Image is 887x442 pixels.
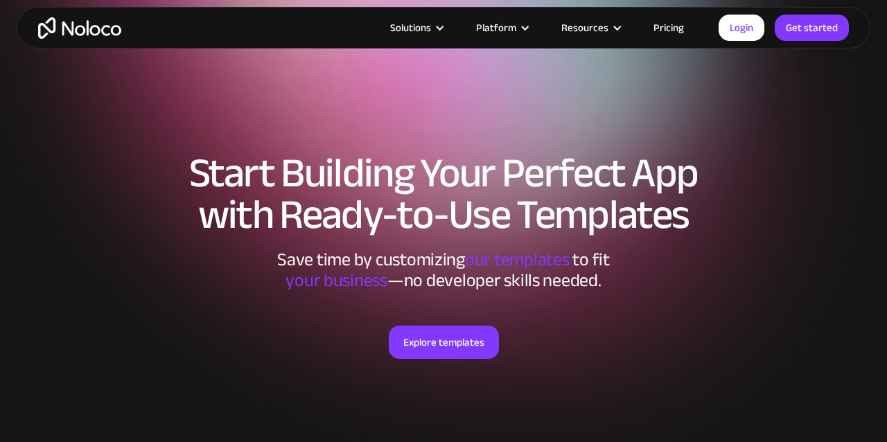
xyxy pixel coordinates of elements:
[561,19,608,37] div: Resources
[636,19,701,37] a: Pricing
[719,15,764,41] a: Login
[286,263,387,297] span: your business
[459,19,544,37] div: Platform
[389,326,499,359] a: Explore templates
[476,19,516,37] div: Platform
[236,249,651,291] div: Save time by customizing to fit ‍ —no developer skills needed.
[465,242,570,276] span: our templates
[14,152,873,236] h1: Start Building Your Perfect App with Ready-to-Use Templates
[775,15,849,41] a: Get started
[544,19,636,37] div: Resources
[390,19,431,37] div: Solutions
[38,17,121,39] a: home
[373,19,459,37] div: Solutions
